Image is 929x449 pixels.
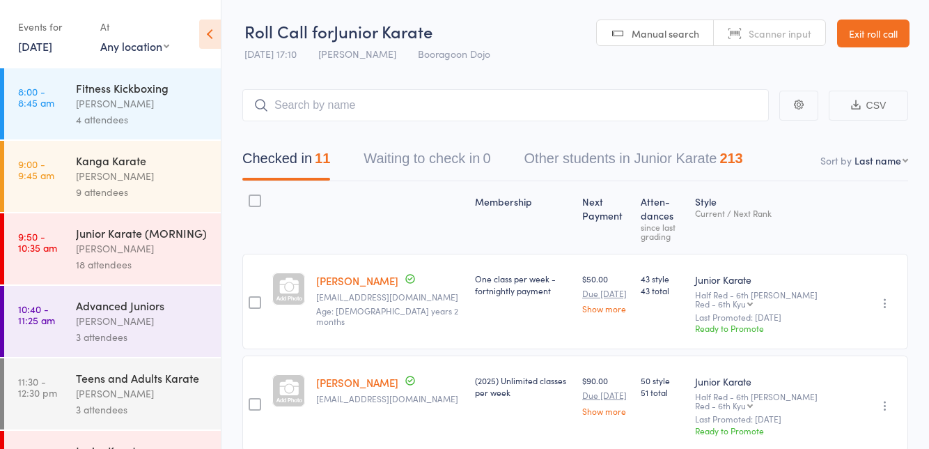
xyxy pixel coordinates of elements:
div: [PERSON_NAME] [76,96,209,112]
a: [PERSON_NAME] [316,375,398,390]
div: Half Red - 6th [PERSON_NAME] [695,392,852,410]
div: One class per week - fortnightly payment [475,273,571,296]
div: Half Red - 6th [PERSON_NAME] [695,290,852,308]
div: Ready to Promote [695,425,852,436]
div: At [100,15,169,38]
time: 9:50 - 10:35 am [18,231,57,253]
div: 0 [483,151,490,166]
div: Fitness Kickboxing [76,80,209,96]
a: 9:50 -10:35 amJunior Karate (MORNING)[PERSON_NAME]18 attendees [4,213,221,284]
a: 8:00 -8:45 amFitness Kickboxing[PERSON_NAME]4 attendees [4,68,221,139]
time: 10:40 - 11:25 am [18,303,55,326]
a: 9:00 -9:45 amKanga Karate[PERSON_NAME]9 attendees [4,141,221,212]
small: Due [DATE] [582,289,630,298]
a: [PERSON_NAME] [316,273,398,288]
small: Last Promoted: [DATE] [695,414,852,424]
div: 18 attendees [76,257,209,273]
span: Roll Call for [244,20,334,43]
div: Red - 6th Kyu [695,401,746,410]
div: 3 attendees [76,329,209,345]
div: [PERSON_NAME] [76,386,209,402]
small: Due [DATE] [582,390,630,400]
a: Show more [582,406,630,416]
div: Atten­dances [635,188,689,248]
div: Events for [18,15,86,38]
small: Last Promoted: [DATE] [695,312,852,322]
span: 43 style [641,273,684,284]
label: Sort by [820,153,852,167]
div: Last name [854,153,901,167]
time: 8:00 - 8:45 am [18,86,54,108]
div: (2025) Unlimited classes per week [475,374,571,398]
div: Junior Karate (MORNING) [76,225,209,241]
div: Next Payment [577,188,635,248]
a: 10:40 -11:25 amAdvanced Juniors[PERSON_NAME]3 attendees [4,286,221,357]
div: 213 [719,151,742,166]
span: 51 total [641,386,684,398]
button: Checked in11 [242,144,330,181]
div: [PERSON_NAME] [76,241,209,257]
span: [DATE] 17:10 [244,47,297,61]
span: [PERSON_NAME] [318,47,396,61]
div: Junior Karate [695,374,852,388]
div: [PERSON_NAME] [76,313,209,329]
div: 3 attendees [76,402,209,418]
div: Ready to Promote [695,322,852,334]
input: Search by name [242,89,769,121]
div: Junior Karate [695,273,852,287]
div: Red - 6th Kyu [695,299,746,308]
time: 9:00 - 9:45 am [18,158,54,181]
div: 4 attendees [76,112,209,128]
div: Membership [469,188,577,248]
a: Exit roll call [837,20,910,47]
small: hellokarenbailey@gmail.com [316,394,464,404]
div: 11 [315,151,330,166]
span: Manual search [632,26,699,40]
div: Teens and Adults Karate [76,370,209,386]
button: Waiting to check in0 [364,144,490,181]
div: Style [689,188,857,248]
span: Booragoon Dojo [418,47,490,61]
time: 11:30 - 12:30 pm [18,376,57,398]
span: 50 style [641,374,684,386]
div: $50.00 [582,273,630,313]
span: Scanner input [749,26,811,40]
div: $90.00 [582,374,630,415]
button: Other students in Junior Karate213 [524,144,743,181]
span: Junior Karate [334,20,432,43]
div: Current / Next Rank [695,208,852,218]
span: Age: [DEMOGRAPHIC_DATA] years 2 months [316,305,458,326]
div: Kanga Karate [76,153,209,168]
div: Advanced Juniors [76,298,209,313]
div: since last grading [641,222,684,241]
div: [PERSON_NAME] [76,168,209,184]
button: CSV [829,91,908,121]
small: dicky.t27a@gmail.com [316,292,464,302]
a: [DATE] [18,38,52,54]
a: Show more [582,304,630,313]
span: 43 total [641,284,684,296]
a: 11:30 -12:30 pmTeens and Adults Karate[PERSON_NAME]3 attendees [4,358,221,429]
div: 9 attendees [76,184,209,200]
div: Any location [100,38,169,54]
